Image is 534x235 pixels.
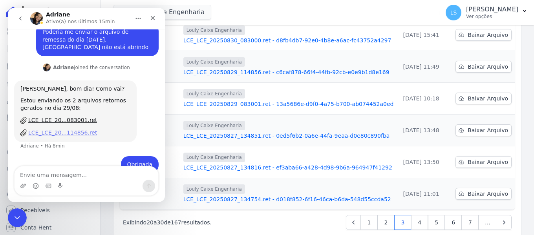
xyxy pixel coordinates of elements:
[478,215,497,230] span: …
[25,175,31,181] button: Selecionador de Emoji
[455,29,512,41] a: Baixar Arquivo
[20,108,89,117] div: LCE_LCE_20...083001.ret
[455,124,512,136] a: Baixar Arquivo
[183,121,245,130] span: Louly Caixe Engenharia
[138,3,152,17] div: Fechar
[3,75,97,91] a: Lotes
[113,5,211,20] button: Louly Caixe Engenharia
[455,93,512,104] a: Baixar Arquivo
[466,13,518,20] p: Ver opções
[20,224,51,231] span: Conta Hent
[13,89,123,104] div: Estou enviando os 2 arquivos retornos gerados no dia 29/08:
[183,195,394,203] a: LCE_LCE_20250827_134754.ret - d018f852-6f16-46ca-b6da-548d55ccda52
[183,184,245,194] span: Louly Caixe Engenharia
[3,144,97,160] a: Crédito
[119,153,144,161] div: Obrigada
[183,132,394,140] a: LCE_LCE_20250827_134851.ret - 0ed5f6b2-0a6e-44fa-9eaa-d0e80c890fba
[183,68,394,76] a: LCE_LCE_20250829_114856.ret - c6caf878-66f4-44fb-92cb-e0e9b1d8e169
[468,158,508,166] span: Baixar Arquivo
[45,56,122,63] div: joined the conversation
[20,206,50,214] span: Recebíveis
[377,215,394,230] a: 2
[157,219,164,226] span: 30
[37,175,44,181] button: Selecionador de GIF
[3,58,97,74] a: Parcelas
[8,208,27,227] iframe: Intercom live chat
[346,215,361,230] a: Previous
[468,31,508,39] span: Baixar Arquivo
[20,121,89,129] div: LCE_LCE_20...114856.ret
[445,215,462,230] a: 6
[455,156,512,168] a: Baixar Arquivo
[3,110,97,126] a: Minha Carteira
[13,121,123,129] a: LCE_LCE_20...114856.ret
[397,19,452,51] td: [DATE] 15:41
[3,24,97,39] a: Visão Geral
[183,57,245,67] span: Louly Caixe Engenharia
[6,73,129,134] div: [PERSON_NAME], bom dia! Como vai?Estou enviando os 2 arquivos retornos gerados no dia 29/08:LCE_L...
[411,215,428,230] a: 4
[13,77,123,85] div: [PERSON_NAME], bom dia! Como vai?
[428,215,445,230] a: 5
[3,93,97,108] a: Clientes
[6,148,151,175] div: LAYARA diz…
[468,190,508,198] span: Baixar Arquivo
[183,26,245,35] span: Louly Caixe Engenharia
[497,215,512,230] a: Next
[468,63,508,71] span: Baixar Arquivo
[123,219,212,226] p: Exibindo a de resultados.
[50,175,56,181] button: Start recording
[3,202,97,218] a: Recebíveis
[45,57,66,62] b: Adriane
[123,3,138,18] button: Início
[8,8,165,202] iframe: Intercom live chat
[6,73,151,148] div: Adriane diz…
[3,41,97,56] a: Contratos
[468,126,508,134] span: Baixar Arquivo
[135,172,147,184] button: Enviar uma mensagem
[397,83,452,115] td: [DATE] 10:18
[28,16,151,48] div: Poderia me enviar o arquivo de remessa do dia [DATE]. [GEOGRAPHIC_DATA] não está abrindo
[394,215,411,230] a: 3
[113,148,151,166] div: Obrigada
[35,20,144,44] div: Poderia me enviar o arquivo de remessa do dia [DATE]. [GEOGRAPHIC_DATA] não está abrindo
[12,175,18,181] button: Upload do anexo
[183,153,245,162] span: Louly Caixe Engenharia
[397,178,452,210] td: [DATE] 11:01
[146,219,154,226] span: 20
[183,100,394,108] a: LCE_LCE_20250829_083001.ret - 13a5686e-d9f0-4a75-b700-ab074452a0ed
[35,56,43,64] img: Profile image for Adriane
[183,164,394,171] a: LCE_LCE_20250827_134816.ret - ef3aba66-a428-4d98-9b6a-964947f41292
[450,10,457,15] span: LS
[455,188,512,200] a: Baixar Arquivo
[397,51,452,83] td: [DATE] 11:49
[6,55,151,73] div: Adriane diz…
[3,162,97,177] a: Negativação
[455,61,512,73] a: Baixar Arquivo
[468,95,508,102] span: Baixar Arquivo
[7,158,150,172] textarea: Envie uma mensagem...
[361,215,378,230] a: 1
[466,5,518,13] p: [PERSON_NAME]
[397,115,452,146] td: [DATE] 13:48
[13,108,123,117] a: LCE_LCE_20...083001.ret
[462,215,479,230] a: 7
[13,136,57,140] div: Adriane • Há 8min
[397,146,452,178] td: [DATE] 13:50
[3,127,97,143] a: Transferências
[171,219,181,226] span: 167
[183,36,394,44] a: LCE_LCE_20250830_083000.ret - d8fb4db7-92e0-4b8e-a6ac-fc43752a4297
[183,89,245,98] span: Louly Caixe Engenharia
[6,16,151,55] div: LAYARA diz…
[439,2,534,24] button: LS [PERSON_NAME] Ver opções
[6,190,94,199] div: Plataformas
[38,10,107,18] p: Ativo(a) nos últimos 15min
